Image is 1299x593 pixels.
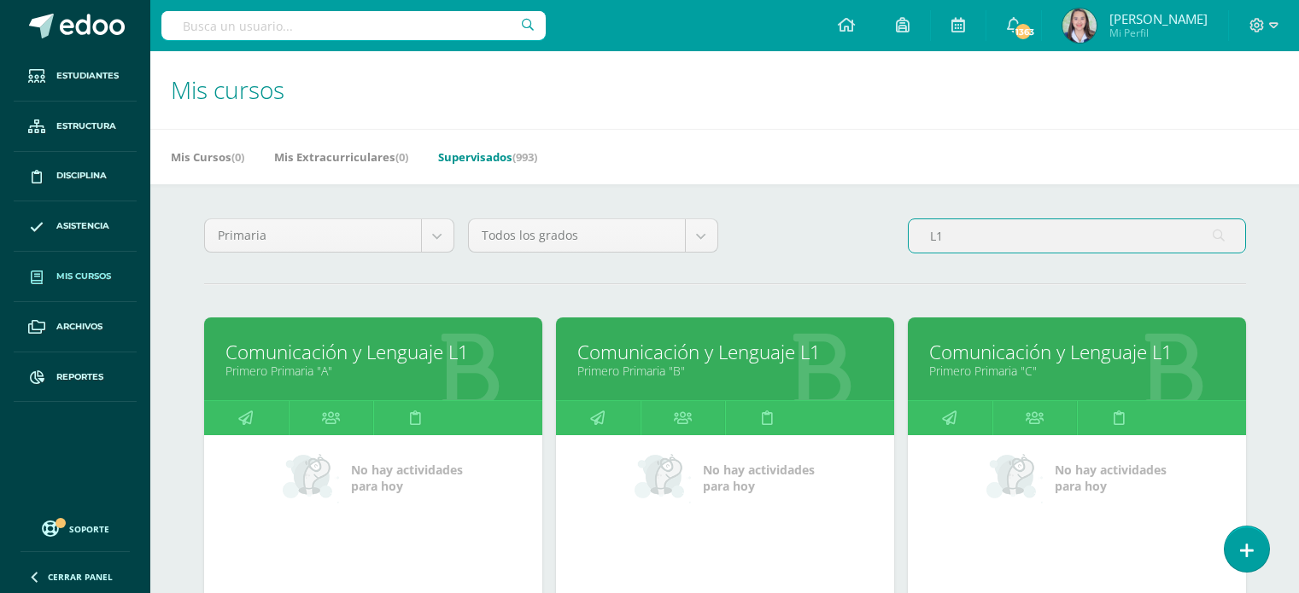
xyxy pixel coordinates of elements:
[929,339,1225,365] a: Comunicación y Lenguaje L1
[56,219,109,233] span: Asistencia
[205,219,453,252] a: Primaria
[482,219,672,252] span: Todos los grados
[56,119,116,133] span: Estructura
[218,219,408,252] span: Primaria
[225,339,521,365] a: Comunicación y Lenguaje L1
[1055,462,1167,494] span: No hay actividades para hoy
[1109,26,1208,40] span: Mi Perfil
[14,102,137,152] a: Estructura
[20,516,130,539] a: Soporte
[69,523,109,535] span: Soporte
[577,363,873,379] a: Primero Primaria "B"
[14,201,137,252] a: Asistencia
[56,169,107,183] span: Disciplina
[56,320,102,334] span: Archivos
[171,73,284,106] span: Mis cursos
[1109,10,1208,27] span: [PERSON_NAME]
[512,149,537,165] span: (993)
[225,363,521,379] a: Primero Primaria "A"
[161,11,546,40] input: Busca un usuario...
[703,462,815,494] span: No hay actividades para hoy
[56,270,111,283] span: Mis cursos
[171,143,244,171] a: Mis Cursos(0)
[231,149,244,165] span: (0)
[986,452,1043,503] img: no_activities_small.png
[48,571,113,583] span: Cerrar panel
[283,452,339,503] img: no_activities_small.png
[577,339,873,365] a: Comunicación y Lenguaje L1
[14,352,137,403] a: Reportes
[14,302,137,352] a: Archivos
[635,452,691,503] img: no_activities_small.png
[1062,9,1097,43] img: 1ce4f04f28ed9ad3a58b77722272eac1.png
[274,143,408,171] a: Mis Extracurriculares(0)
[56,370,103,384] span: Reportes
[56,69,119,83] span: Estudiantes
[14,51,137,102] a: Estudiantes
[14,252,137,302] a: Mis cursos
[1014,22,1033,41] span: 1363
[395,149,408,165] span: (0)
[909,219,1245,253] input: Busca el curso aquí...
[469,219,717,252] a: Todos los grados
[438,143,537,171] a: Supervisados(993)
[929,363,1225,379] a: Primero Primaria "C"
[351,462,463,494] span: No hay actividades para hoy
[14,152,137,202] a: Disciplina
